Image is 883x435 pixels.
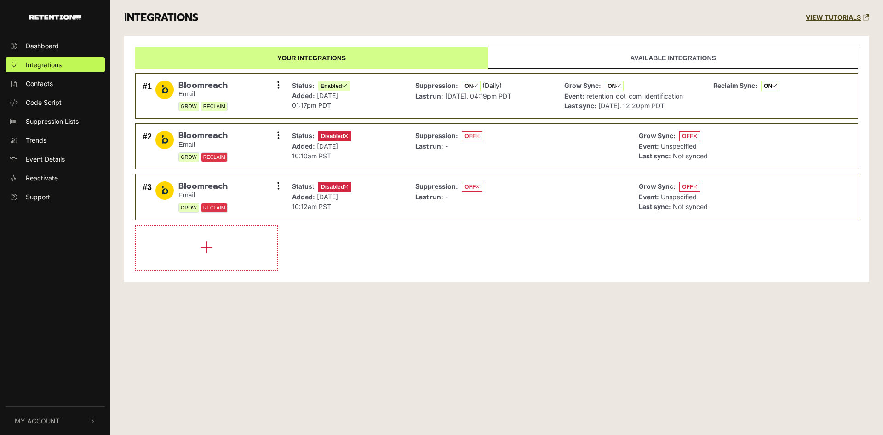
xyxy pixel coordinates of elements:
[598,102,665,110] span: [DATE]. 12:20pm PDT
[178,191,228,199] small: Email
[661,193,697,201] span: Unspecified
[6,170,105,186] a: Reactivate
[178,131,228,141] span: Bloomreach
[564,92,585,100] strong: Event:
[6,57,105,72] a: Integrations
[201,203,228,213] span: RECLAIM
[462,81,481,91] span: ON
[445,92,511,100] span: [DATE]. 04:19pm PDT
[178,90,228,98] small: Email
[178,81,228,91] span: Bloomreach
[26,173,58,183] span: Reactivate
[6,133,105,148] a: Trends
[26,79,53,88] span: Contacts
[488,47,858,69] a: Available integrations
[679,131,700,141] span: OFF
[462,131,482,141] span: OFF
[178,152,199,162] span: GROW
[639,132,676,139] strong: Grow Sync:
[639,182,676,190] strong: Grow Sync:
[143,81,152,112] div: #1
[6,114,105,129] a: Suppression Lists
[26,98,62,107] span: Code Script
[318,182,351,192] span: Disabled
[639,152,671,160] strong: Last sync:
[292,132,315,139] strong: Status:
[26,116,79,126] span: Suppression Lists
[26,60,62,70] span: Integrations
[415,81,458,89] strong: Suppression:
[318,131,351,141] span: Disabled
[292,92,315,99] strong: Added:
[6,151,105,167] a: Event Details
[6,95,105,110] a: Code Script
[155,181,174,200] img: Bloomreach
[415,142,443,150] strong: Last run:
[178,102,199,111] span: GROW
[292,193,338,210] span: [DATE] 10:12am PST
[415,92,443,100] strong: Last run:
[292,142,315,150] strong: Added:
[605,81,624,91] span: ON
[761,81,780,91] span: ON
[445,142,448,150] span: -
[201,102,228,111] span: RECLAIM
[445,193,448,201] span: -
[482,81,502,89] span: (Daily)
[292,81,315,89] strong: Status:
[292,92,338,109] span: [DATE] 01:17pm PDT
[415,182,458,190] strong: Suppression:
[143,181,152,213] div: #3
[318,81,350,91] span: Enabled
[26,192,50,202] span: Support
[415,132,458,139] strong: Suppression:
[26,135,46,145] span: Trends
[15,416,60,426] span: My Account
[124,12,198,24] h3: INTEGRATIONS
[178,203,199,213] span: GROW
[201,152,228,162] span: RECLAIM
[661,142,697,150] span: Unspecified
[6,189,105,204] a: Support
[713,81,757,89] strong: Reclaim Sync:
[6,407,105,435] button: My Account
[29,15,81,20] img: Retention.com
[143,131,152,162] div: #2
[292,193,315,201] strong: Added:
[135,47,488,69] a: Your integrations
[639,142,659,150] strong: Event:
[292,182,315,190] strong: Status:
[673,203,708,210] span: Not synced
[155,131,174,149] img: Bloomreach
[155,81,174,99] img: Bloomreach
[806,14,869,22] a: VIEW TUTORIALS
[26,41,59,51] span: Dashboard
[586,92,683,100] span: retention_dot_com_identification
[639,203,671,210] strong: Last sync:
[564,102,596,110] strong: Last sync:
[178,141,228,149] small: Email
[178,181,228,191] span: Bloomreach
[564,81,601,89] strong: Grow Sync:
[6,76,105,91] a: Contacts
[462,182,482,192] span: OFF
[639,193,659,201] strong: Event:
[26,154,65,164] span: Event Details
[415,193,443,201] strong: Last run:
[679,182,700,192] span: OFF
[6,38,105,53] a: Dashboard
[673,152,708,160] span: Not synced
